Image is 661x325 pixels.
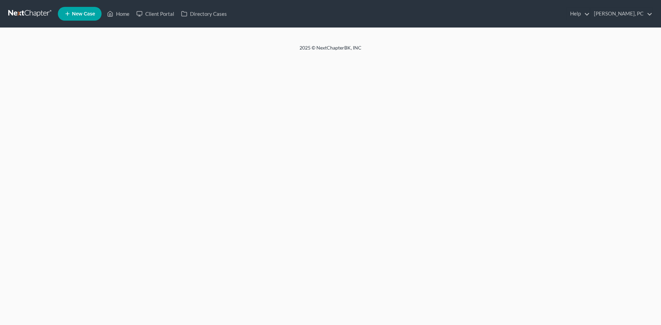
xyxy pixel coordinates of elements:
[104,8,133,20] a: Home
[133,8,178,20] a: Client Portal
[58,7,102,21] new-legal-case-button: New Case
[590,8,652,20] a: [PERSON_NAME], PC
[134,44,527,57] div: 2025 © NextChapterBK, INC
[567,8,590,20] a: Help
[178,8,230,20] a: Directory Cases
